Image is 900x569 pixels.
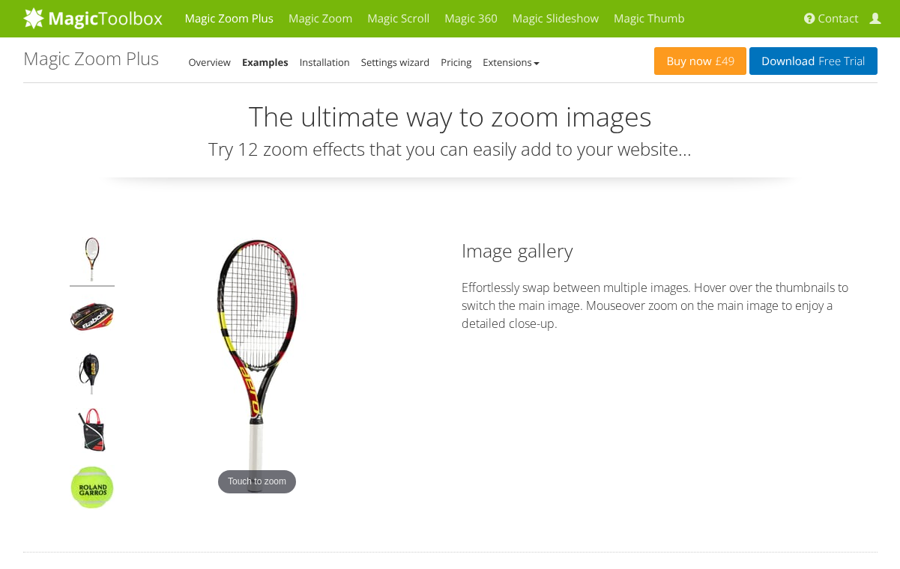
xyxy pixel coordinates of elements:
[361,55,430,69] a: Settings wizard
[242,55,289,69] a: Examples
[70,351,115,401] img: Magic Zoom Plus - Examples
[23,7,163,29] img: MagicToolbox.com - Image tools for your website
[23,139,878,159] h3: Try 12 zoom effects that you can easily add to your website...
[70,408,115,457] img: Magic Zoom Plus - Examples
[70,237,115,287] img: Magic Zoom Plus - Examples
[483,55,539,69] a: Extensions
[189,55,231,69] a: Overview
[300,55,350,69] a: Installation
[70,294,115,344] img: Magic Zoom Plus - Examples
[749,47,877,75] a: DownloadFree Trial
[712,55,735,67] span: £49
[126,237,388,499] img: Magic Zoom Plus - Examples
[70,465,115,514] img: Magic Zoom Plus - Examples
[818,11,859,26] span: Contact
[815,55,865,67] span: Free Trial
[23,49,159,68] h1: Magic Zoom Plus
[654,47,746,75] a: Buy now£49
[126,237,388,499] a: Magic Zoom Plus - ExamplesTouch to zoom
[441,55,471,69] a: Pricing
[462,237,878,264] h2: Image gallery
[462,279,878,332] p: Effortlessly swap between multiple images. Hover over the thumbnails to switch the main image. Mo...
[23,102,878,132] h2: The ultimate way to zoom images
